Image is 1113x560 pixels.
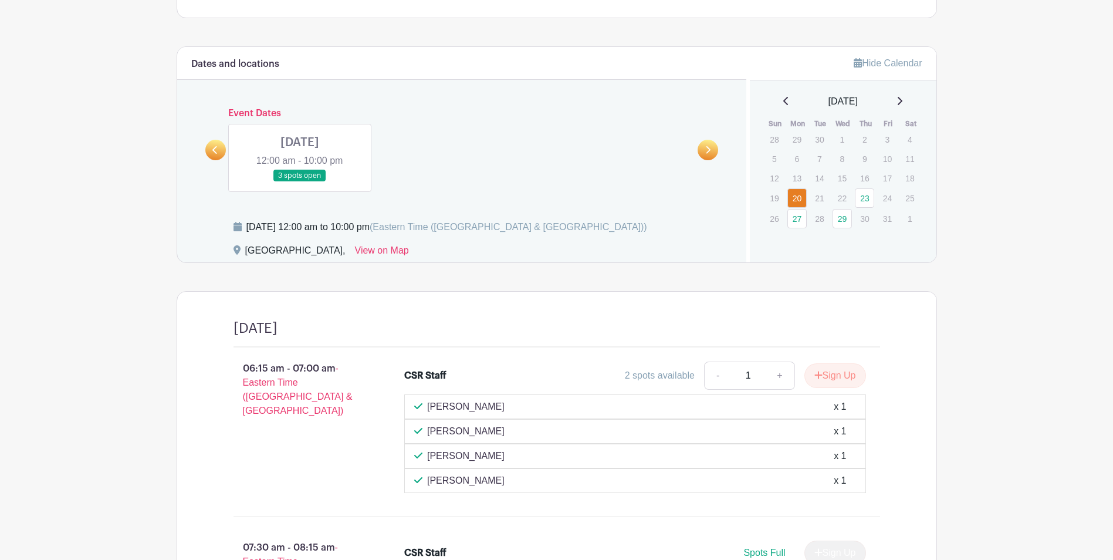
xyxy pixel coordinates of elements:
[245,244,346,262] div: [GEOGRAPHIC_DATA],
[900,150,919,168] p: 11
[215,357,386,423] p: 06:15 am - 07:00 am
[810,169,829,187] p: 14
[878,210,897,228] p: 31
[833,150,852,168] p: 8
[810,189,829,207] p: 21
[834,424,846,438] div: x 1
[832,118,855,130] th: Wed
[787,118,810,130] th: Mon
[764,150,784,168] p: 5
[854,118,877,130] th: Thu
[833,130,852,149] p: 1
[878,169,897,187] p: 17
[243,363,353,416] span: - Eastern Time ([GEOGRAPHIC_DATA] & [GEOGRAPHIC_DATA])
[787,150,807,168] p: 6
[900,189,919,207] p: 25
[810,210,829,228] p: 28
[828,95,858,109] span: [DATE]
[427,400,505,414] p: [PERSON_NAME]
[900,130,919,149] p: 4
[427,474,505,488] p: [PERSON_NAME]
[370,222,647,232] span: (Eastern Time ([GEOGRAPHIC_DATA] & [GEOGRAPHIC_DATA]))
[855,130,874,149] p: 2
[787,188,807,208] a: 20
[234,320,278,337] h4: [DATE]
[191,59,279,70] h6: Dates and locations
[810,150,829,168] p: 7
[899,118,922,130] th: Sat
[246,220,647,234] div: [DATE] 12:00 am to 10:00 pm
[427,449,505,463] p: [PERSON_NAME]
[743,548,785,558] span: Spots Full
[854,58,922,68] a: Hide Calendar
[878,189,897,207] p: 24
[833,169,852,187] p: 15
[833,189,852,207] p: 22
[834,400,846,414] div: x 1
[355,244,409,262] a: View on Map
[855,210,874,228] p: 30
[765,362,794,390] a: +
[834,449,846,463] div: x 1
[900,169,919,187] p: 18
[404,369,446,383] div: CSR Staff
[704,362,731,390] a: -
[787,130,807,149] p: 29
[809,118,832,130] th: Tue
[764,130,784,149] p: 28
[834,474,846,488] div: x 1
[404,546,446,560] div: CSR Staff
[810,130,829,149] p: 30
[878,130,897,149] p: 3
[855,150,874,168] p: 9
[900,210,919,228] p: 1
[226,108,698,119] h6: Event Dates
[833,209,852,228] a: 29
[855,169,874,187] p: 16
[878,150,897,168] p: 10
[764,210,784,228] p: 26
[764,189,784,207] p: 19
[855,188,874,208] a: 23
[764,169,784,187] p: 12
[804,363,866,388] button: Sign Up
[877,118,900,130] th: Fri
[625,369,695,383] div: 2 spots available
[787,209,807,228] a: 27
[764,118,787,130] th: Sun
[787,169,807,187] p: 13
[427,424,505,438] p: [PERSON_NAME]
